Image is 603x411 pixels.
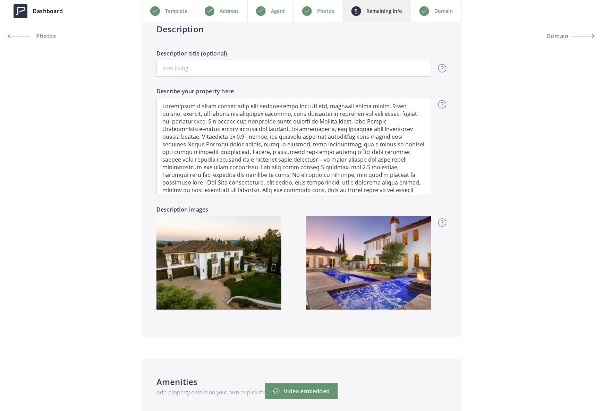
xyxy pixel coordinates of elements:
[438,219,447,227] img: question
[156,205,281,216] label: Description images
[438,64,447,72] img: question
[8,1,68,22] a: Dashboard
[532,28,595,44] button: Domain
[165,7,188,15] p: Template
[367,7,402,15] p: Remaining info
[220,7,239,15] p: Address
[438,100,447,109] img: question
[271,7,285,15] p: Agent
[284,387,330,395] div: Video embedded
[156,49,431,60] label: Description title (optional)
[317,7,334,15] p: Photos
[156,376,447,388] h4: Amenities
[34,33,56,39] span: Photos
[156,87,431,98] label: Describe your property here
[546,33,569,39] span: Domain
[156,60,431,77] input: Icon living
[156,388,447,396] p: Add property details on your own or pick them from the list
[156,23,447,35] h4: Description
[33,7,63,15] span: Dashboard
[8,28,71,44] a: Photos
[435,7,453,15] p: Domain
